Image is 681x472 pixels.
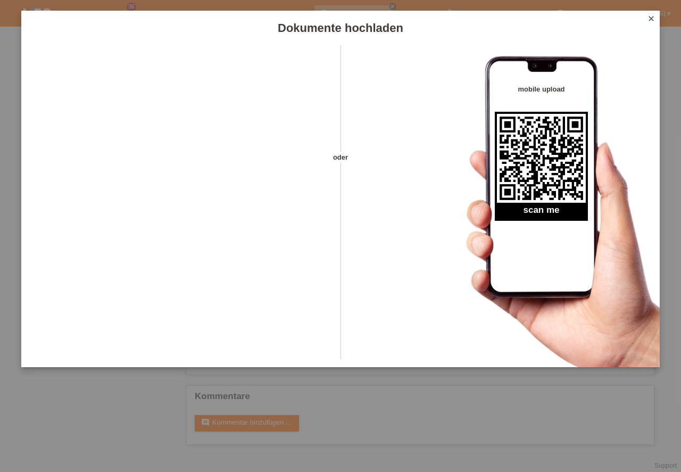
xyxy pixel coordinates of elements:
[647,14,655,23] i: close
[495,85,588,93] h4: mobile upload
[322,152,359,163] span: oder
[37,72,322,338] iframe: Upload
[21,21,660,35] h1: Dokumente hochladen
[644,13,658,26] a: close
[495,205,588,221] h2: scan me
